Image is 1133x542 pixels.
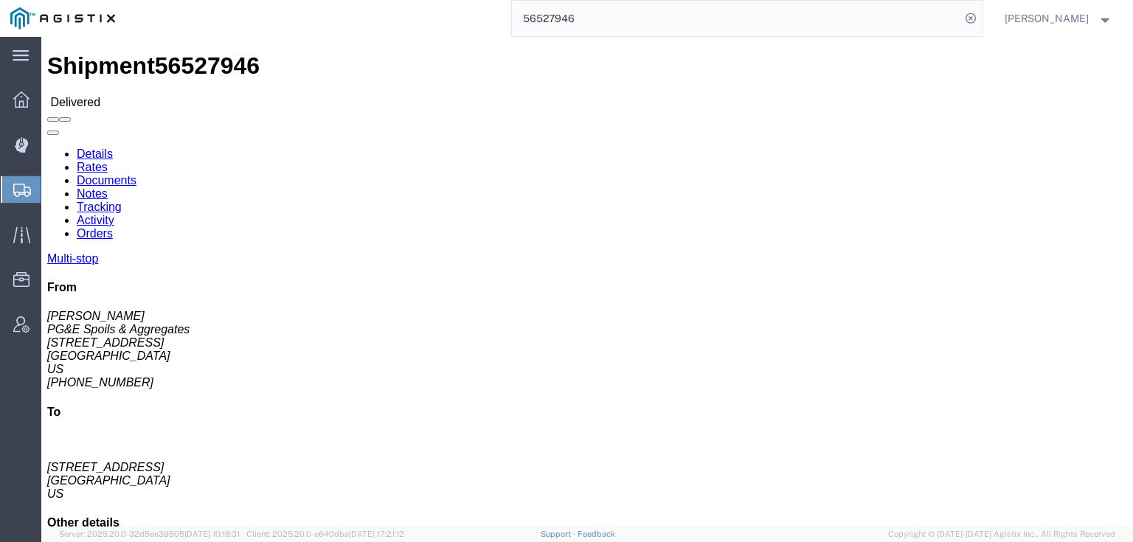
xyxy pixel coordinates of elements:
[10,7,115,29] img: logo
[578,529,615,538] a: Feedback
[41,37,1133,527] iframe: FS Legacy Container
[1004,10,1113,27] button: [PERSON_NAME]
[246,529,404,538] span: Client: 2025.20.0-e640dba
[888,528,1115,541] span: Copyright © [DATE]-[DATE] Agistix Inc., All Rights Reserved
[541,529,578,538] a: Support
[59,529,240,538] span: Server: 2025.20.0-32d5ea39505
[184,529,240,538] span: [DATE] 10:18:31
[1005,10,1089,27] span: Tammy Bray
[512,1,960,36] input: Search for shipment number, reference number
[349,529,404,538] span: [DATE] 17:21:12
